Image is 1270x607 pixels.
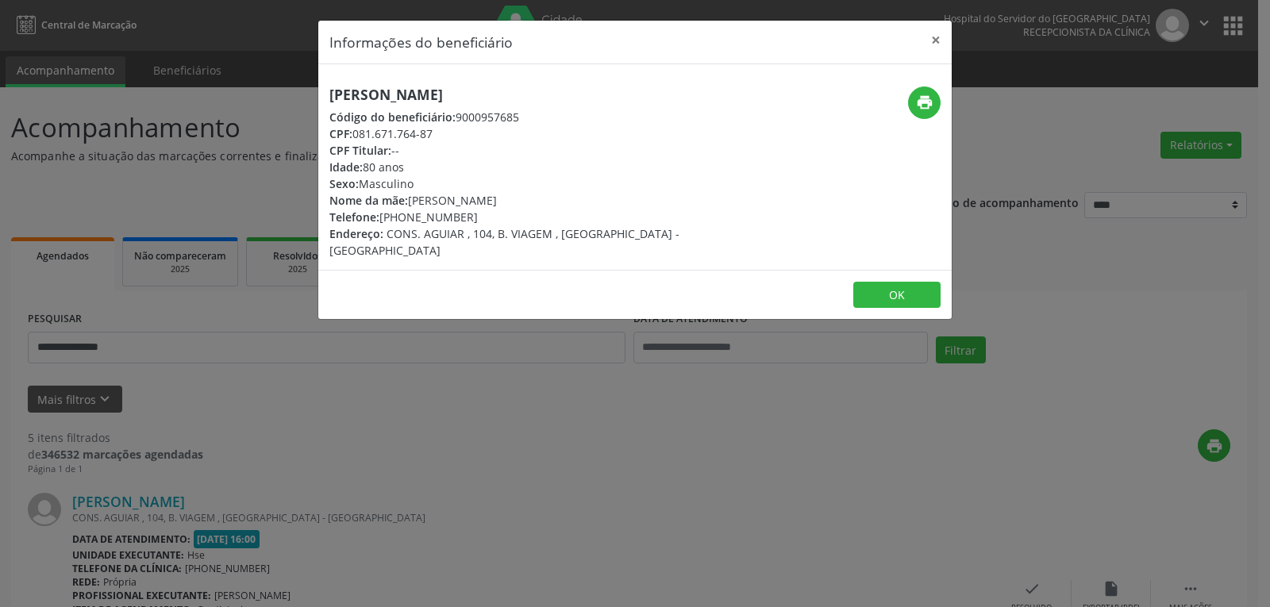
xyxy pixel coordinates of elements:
[329,159,363,175] span: Idade:
[329,209,379,225] span: Telefone:
[329,226,679,258] span: CONS. AGUIAR , 104, B. VIAGEM , [GEOGRAPHIC_DATA] - [GEOGRAPHIC_DATA]
[329,142,729,159] div: --
[329,126,352,141] span: CPF:
[329,109,456,125] span: Código do beneficiário:
[329,176,359,191] span: Sexo:
[329,125,729,142] div: 081.671.764-87
[853,282,941,309] button: OK
[908,86,941,119] button: print
[329,109,729,125] div: 9000957685
[329,193,408,208] span: Nome da mãe:
[329,159,729,175] div: 80 anos
[329,226,383,241] span: Endereço:
[916,94,933,111] i: print
[329,86,729,103] h5: [PERSON_NAME]
[329,143,391,158] span: CPF Titular:
[329,32,513,52] h5: Informações do beneficiário
[329,209,729,225] div: [PHONE_NUMBER]
[329,175,729,192] div: Masculino
[329,192,729,209] div: [PERSON_NAME]
[920,21,952,60] button: Close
